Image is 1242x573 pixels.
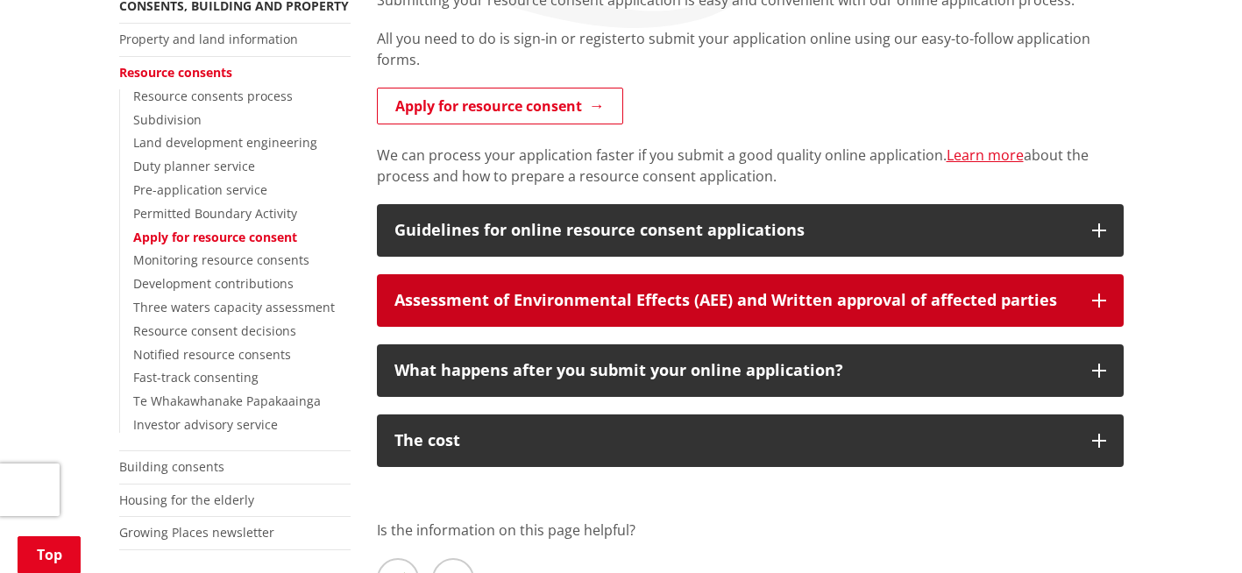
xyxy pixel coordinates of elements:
[377,145,1124,187] p: We can process your application faster if you submit a good quality online application. about the...
[377,28,1124,70] p: to submit your application online using our easy-to-follow application forms.
[394,362,1075,379] div: What happens after you submit your online application?
[133,322,296,339] a: Resource consent decisions
[133,416,278,433] a: Investor advisory service
[133,251,309,268] a: Monitoring resource consents
[133,299,335,315] a: Three waters capacity assessment
[377,520,1124,541] p: Is the information on this page helpful?
[133,229,297,245] a: Apply for resource consent
[377,344,1124,397] button: What happens after you submit your online application?
[377,88,623,124] a: Apply for resource consent
[394,432,1075,449] div: The cost
[119,458,224,475] a: Building consents
[119,64,232,81] a: Resource consents
[119,524,274,541] a: Growing Places newsletter
[133,369,259,386] a: Fast-track consenting
[394,292,1075,309] div: Assessment of Environmental Effects (AEE) and Written approval of affected parties
[119,31,298,47] a: Property and land information
[377,414,1124,467] button: The cost
[377,29,631,48] span: All you need to do is sign-in or register
[133,181,267,198] a: Pre-application service
[119,492,254,508] a: Housing for the elderly
[133,158,255,174] a: Duty planner service
[18,536,81,573] a: Top
[133,275,294,292] a: Development contributions
[394,222,1075,239] div: Guidelines for online resource consent applications
[377,274,1124,327] button: Assessment of Environmental Effects (AEE) and Written approval of affected parties
[947,145,1024,165] a: Learn more
[133,134,317,151] a: Land development engineering
[1161,499,1224,562] iframe: Messenger Launcher
[133,88,293,104] a: Resource consents process
[133,111,202,128] a: Subdivision
[133,393,321,409] a: Te Whakawhanake Papakaainga
[377,204,1124,257] button: Guidelines for online resource consent applications
[133,205,297,222] a: Permitted Boundary Activity
[133,346,291,363] a: Notified resource consents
